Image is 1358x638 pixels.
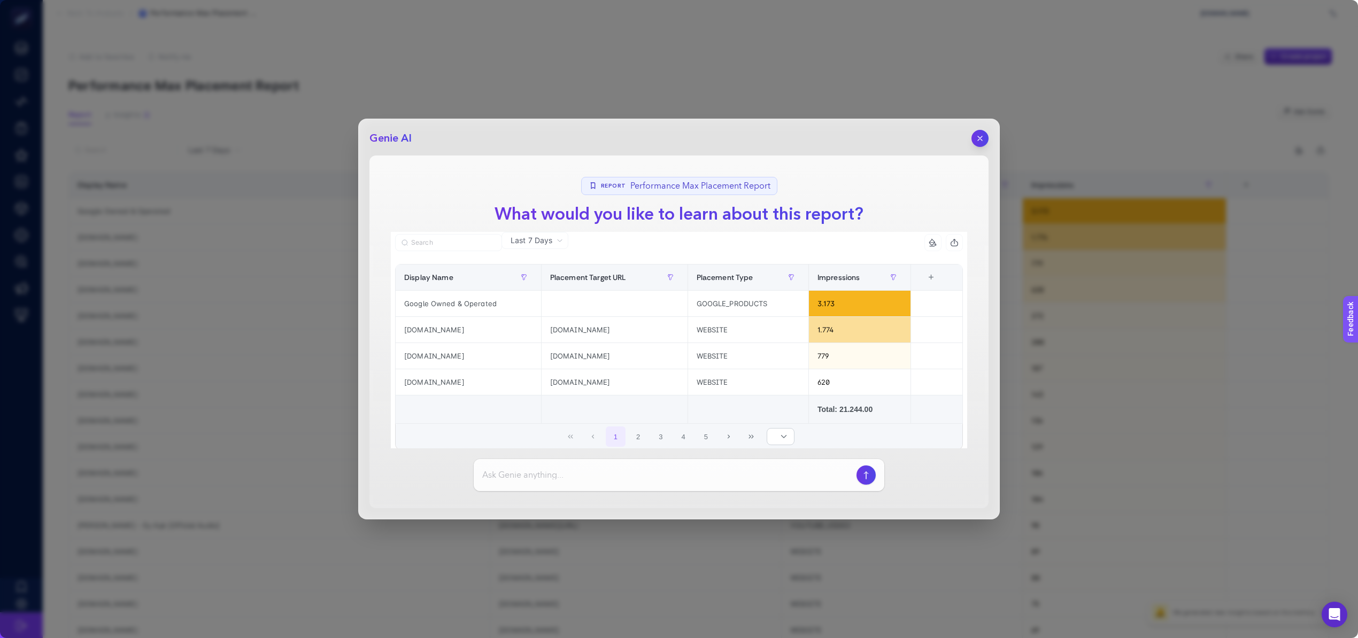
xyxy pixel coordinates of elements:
h1: What would you like to learn about this report? [486,201,872,227]
span: Performance Max Placement Report [630,180,770,192]
span: Last 7 Days [511,235,552,246]
button: Next Page [719,426,739,447]
h2: Genie AI [369,131,412,146]
div: Total: 21.244.00 [817,404,902,415]
div: 1.774 [809,317,911,343]
div: [DOMAIN_NAME] [396,317,541,343]
button: 4 [673,426,693,447]
span: Placement Target URL [550,273,626,282]
div: WEBSITE [688,343,808,369]
div: Google Owned & Operated [396,291,541,316]
button: 3 [651,426,671,447]
div: Last 7 Days [391,249,967,469]
div: 3.173 [809,291,911,316]
div: GOOGLE_PRODUCTS [688,291,808,316]
button: 2 [628,426,649,447]
button: Last Page [741,426,761,447]
div: 4 items selected [920,273,928,297]
div: Open Intercom Messenger [1322,602,1347,627]
div: [DOMAIN_NAME] [542,317,688,343]
button: 5 [696,426,716,447]
span: Feedback [6,3,41,12]
div: WEBSITE [688,317,808,343]
div: [DOMAIN_NAME] [396,369,541,395]
input: Search [411,239,496,247]
span: Impressions [817,273,860,282]
div: 620 [809,369,911,395]
div: [DOMAIN_NAME] [542,343,688,369]
div: [DOMAIN_NAME] [396,343,541,369]
button: 1 [606,426,626,447]
span: Display Name [404,273,453,282]
div: [DOMAIN_NAME] [542,369,688,395]
span: Placement Type [697,273,753,282]
input: Ask Genie anything... [482,469,852,481]
div: 779 [809,343,911,369]
div: WEBSITE [688,369,808,395]
span: Report [601,182,626,190]
div: + [921,273,942,282]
